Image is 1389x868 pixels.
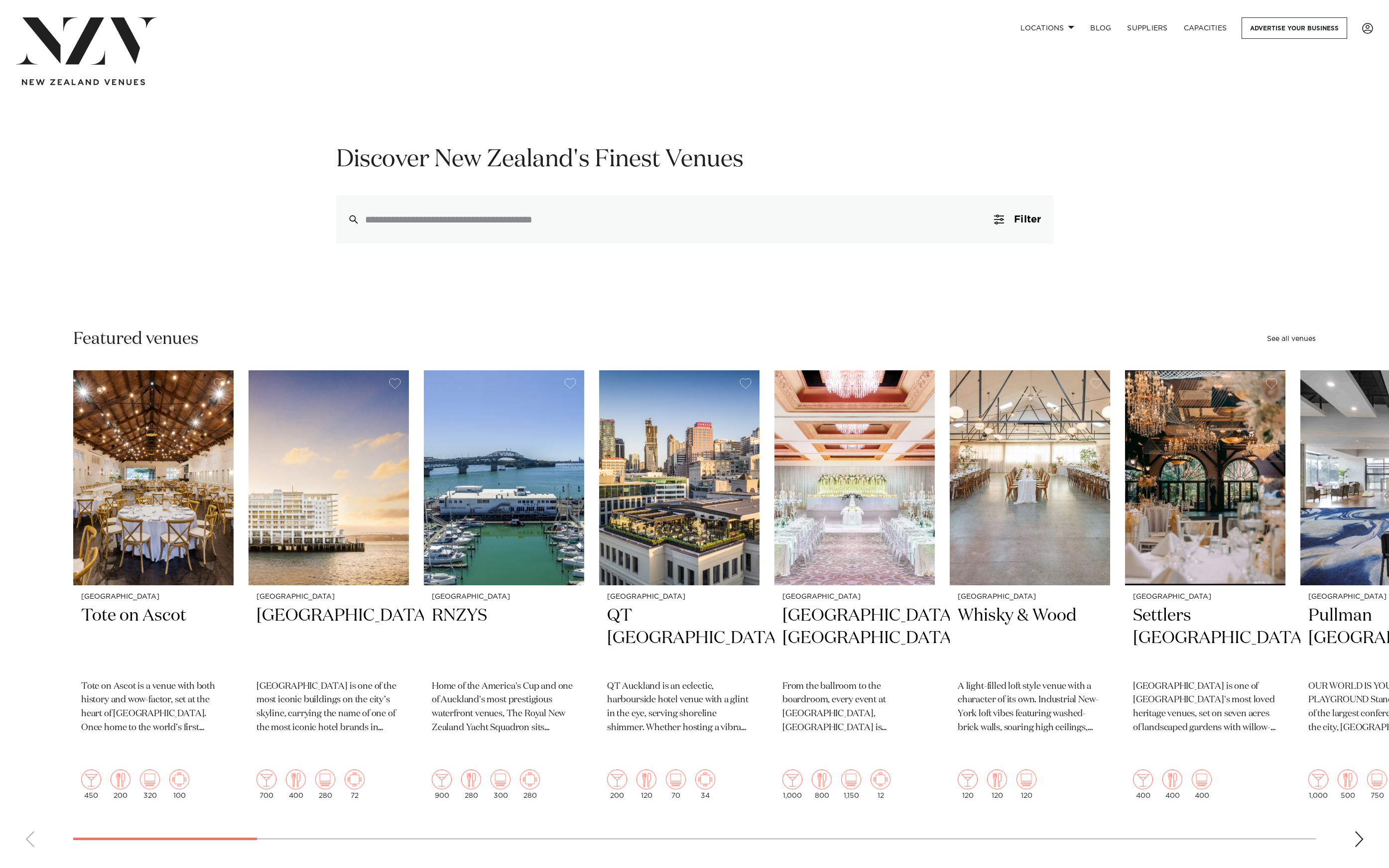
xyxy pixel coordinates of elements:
a: [GEOGRAPHIC_DATA] QT [GEOGRAPHIC_DATA] QT Auckland is an eclectic, harbourside hotel venue with a... [599,370,759,807]
img: cocktail.png [1133,769,1153,789]
div: 1,150 [841,769,861,799]
swiper-slide: 4 / 48 [599,370,759,807]
small: [GEOGRAPHIC_DATA] [432,593,576,601]
img: theatre.png [140,769,160,789]
div: 72 [345,769,365,799]
div: 400 [1133,769,1153,799]
img: dining.png [286,769,306,789]
img: dining.png [987,769,1007,789]
img: new-zealand-venues-text.png [22,79,145,86]
div: 320 [140,769,160,799]
img: meeting.png [871,769,890,789]
div: 500 [1338,769,1358,799]
img: Tote on Ascot event space [73,370,234,585]
p: A light-filled loft style venue with a character of its own. Industrial New-York loft vibes featu... [958,680,1102,736]
small: [GEOGRAPHIC_DATA] [1133,593,1277,601]
a: BLOG [1082,17,1119,39]
h2: RNZYS [432,605,576,672]
p: Tote on Ascot is a venue with both history and wow-factor, set at the heart of [GEOGRAPHIC_DATA].... [81,680,226,736]
div: 120 [1016,769,1036,799]
swiper-slide: 6 / 48 [950,370,1110,807]
p: [GEOGRAPHIC_DATA] is one of the most iconic buildings on the city’s skyline, carrying the name of... [256,680,401,736]
h2: Featured venues [73,328,199,350]
img: theatre.png [1016,769,1036,789]
img: cocktail.png [1308,769,1328,789]
img: meeting.png [520,769,540,789]
div: 100 [169,769,189,799]
h2: QT [GEOGRAPHIC_DATA] [607,605,752,672]
small: [GEOGRAPHIC_DATA] [256,593,401,601]
span: Filter [1014,215,1041,224]
swiper-slide: 7 / 48 [1125,370,1285,807]
div: 700 [256,769,276,799]
div: 34 [695,769,715,799]
img: theatre.png [315,769,335,789]
div: 280 [315,769,335,799]
p: [GEOGRAPHIC_DATA] is one of [GEOGRAPHIC_DATA]'s most loved heritage venues, set on seven acres of... [1133,680,1277,736]
img: theatre.png [1367,769,1387,789]
img: dining.png [461,769,481,789]
img: theatre.png [666,769,686,789]
div: 400 [286,769,306,799]
img: meeting.png [695,769,715,789]
swiper-slide: 2 / 48 [249,370,409,807]
p: Home of the America's Cup and one of Auckland's most prestigious waterfront venues, The Royal New... [432,680,576,736]
a: SUPPLIERS [1119,17,1175,39]
small: [GEOGRAPHIC_DATA] [782,593,927,601]
h2: Settlers [GEOGRAPHIC_DATA] [1133,605,1277,672]
div: 400 [1192,769,1212,799]
div: 400 [1162,769,1182,799]
img: dining.png [1338,769,1358,789]
small: [GEOGRAPHIC_DATA] [607,593,752,601]
div: 800 [812,769,832,799]
div: 750 [1367,769,1387,799]
div: 450 [81,769,101,799]
img: cocktail.png [607,769,627,789]
div: 120 [958,769,978,799]
img: meeting.png [169,769,189,789]
swiper-slide: 5 / 48 [774,370,935,807]
div: 280 [461,769,481,799]
img: dining.png [111,769,130,789]
a: Locations [1012,17,1082,39]
h2: [GEOGRAPHIC_DATA] [256,605,401,672]
a: Tote on Ascot event space [GEOGRAPHIC_DATA] Tote on Ascot Tote on Ascot is a venue with both hist... [73,370,234,807]
div: 900 [432,769,452,799]
a: [GEOGRAPHIC_DATA] Whisky & Wood A light-filled loft style venue with a character of its own. Indu... [950,370,1110,807]
div: 200 [607,769,627,799]
small: [GEOGRAPHIC_DATA] [958,593,1102,601]
h2: [GEOGRAPHIC_DATA], [GEOGRAPHIC_DATA] [782,605,927,672]
img: dining.png [812,769,832,789]
a: [GEOGRAPHIC_DATA] [GEOGRAPHIC_DATA] [GEOGRAPHIC_DATA] is one of the most iconic buildings on the ... [249,370,409,807]
div: 120 [636,769,656,799]
h1: Discover New Zealand's Finest Venues [336,144,1053,176]
h2: Whisky & Wood [958,605,1102,672]
swiper-slide: 1 / 48 [73,370,234,807]
img: cocktail.png [81,769,101,789]
div: 300 [491,769,510,799]
img: dining.png [1162,769,1182,789]
img: nzv-logo.png [16,17,157,65]
img: cocktail.png [958,769,978,789]
img: dining.png [636,769,656,789]
img: theatre.png [841,769,861,789]
p: QT Auckland is an eclectic, harbourside hotel venue with a glint in the eye, serving shoreline sh... [607,680,752,736]
a: [GEOGRAPHIC_DATA] Settlers [GEOGRAPHIC_DATA] [GEOGRAPHIC_DATA] is one of [GEOGRAPHIC_DATA]'s most... [1125,370,1285,807]
img: meeting.png [345,769,365,789]
img: theatre.png [491,769,510,789]
a: Capacities [1176,17,1235,39]
div: 70 [666,769,686,799]
div: 1,000 [782,769,802,799]
img: cocktail.png [256,769,276,789]
button: Filter [982,196,1053,243]
img: cocktail.png [782,769,802,789]
p: From the ballroom to the boardroom, every event at [GEOGRAPHIC_DATA], [GEOGRAPHIC_DATA] is distin... [782,680,927,736]
img: cocktail.png [432,769,452,789]
a: [GEOGRAPHIC_DATA] RNZYS Home of the America's Cup and one of Auckland's most prestigious waterfro... [424,370,584,807]
small: [GEOGRAPHIC_DATA] [81,593,226,601]
h2: Tote on Ascot [81,605,226,672]
swiper-slide: 3 / 48 [424,370,584,807]
div: 120 [987,769,1007,799]
div: 200 [111,769,130,799]
a: [GEOGRAPHIC_DATA] [GEOGRAPHIC_DATA], [GEOGRAPHIC_DATA] From the ballroom to the boardroom, every ... [774,370,935,807]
